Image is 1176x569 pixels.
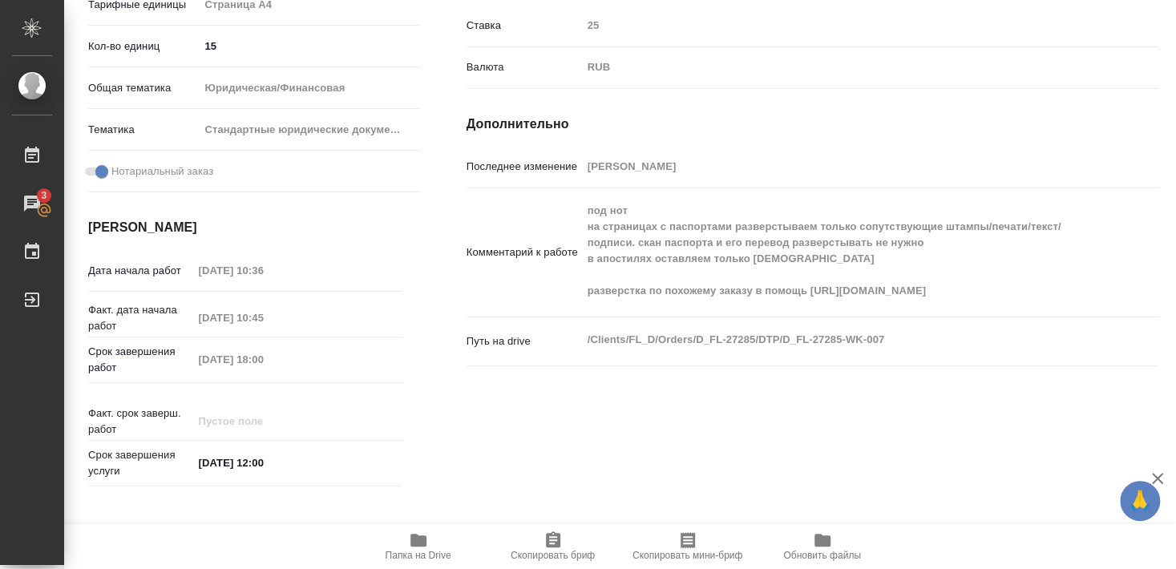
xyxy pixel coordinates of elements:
[88,38,199,54] p: Кол-во единиц
[88,122,199,138] p: Тематика
[111,163,213,180] span: Нотариальный заказ
[193,306,333,329] input: Пустое поле
[88,263,193,279] p: Дата начала работ
[88,218,402,237] h4: [PERSON_NAME]
[193,259,333,282] input: Пустое поле
[199,75,421,102] div: Юридическая/Финансовая
[88,344,193,376] p: Срок завершения работ
[755,524,890,569] button: Обновить файлы
[4,184,60,224] a: 3
[582,326,1101,353] textarea: /Clients/FL_D/Orders/D_FL-27285/DTP/D_FL-27285-WK-007
[88,302,193,334] p: Факт. дата начала работ
[467,59,582,75] p: Валюта
[199,34,421,58] input: ✎ Введи что-нибудь
[199,116,421,143] div: Стандартные юридические документы, договоры, уставы
[620,524,755,569] button: Скопировать мини-бриф
[1126,484,1154,518] span: 🙏
[467,333,582,349] p: Путь на drive
[193,348,333,371] input: Пустое поле
[88,406,193,438] p: Факт. срок заверш. работ
[582,197,1101,305] textarea: под нот на страницах с паспортами разверстываем только сопутствующие штампы/печати/текст/подписи....
[467,159,582,175] p: Последнее изменение
[486,524,620,569] button: Скопировать бриф
[351,524,486,569] button: Папка на Drive
[582,54,1101,81] div: RUB
[88,447,193,479] p: Срок завершения услуги
[582,155,1101,178] input: Пустое поле
[386,550,451,561] span: Папка на Drive
[467,18,582,34] p: Ставка
[193,451,333,474] input: ✎ Введи что-нибудь
[632,550,742,561] span: Скопировать мини-бриф
[582,14,1101,37] input: Пустое поле
[511,550,595,561] span: Скопировать бриф
[31,188,56,204] span: 3
[88,80,199,96] p: Общая тематика
[467,115,1158,134] h4: Дополнительно
[1120,481,1160,521] button: 🙏
[193,410,333,433] input: Пустое поле
[783,550,861,561] span: Обновить файлы
[467,244,582,260] p: Комментарий к работе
